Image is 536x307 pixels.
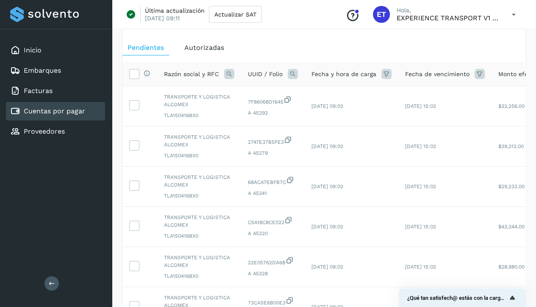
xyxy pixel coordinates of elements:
[164,192,234,200] span: TLA150416BX0
[164,112,234,119] span: TLA150416BX0
[164,254,234,269] span: TRANSPORTE Y LOGISTICA ALCOMEX
[397,7,498,14] p: Hola,
[407,293,517,303] button: Mostrar encuesta - ¿Qué tan satisfech@ estás con la carga de tus facturas?
[6,122,105,141] div: Proveedores
[128,44,164,52] span: Pendientes
[248,70,283,79] span: UUID / Folio
[209,6,262,23] button: Actualizar SAT
[145,14,180,22] p: [DATE] 09:11
[164,173,234,189] span: TRANSPORTE Y LOGISTICA ALCOMEX
[311,224,343,230] span: [DATE] 09:02
[248,176,298,186] span: 68ACA7EBFB7C
[6,82,105,100] div: Facturas
[248,136,298,146] span: 2747E37B5FE3
[405,264,436,270] span: [DATE] 15:02
[248,149,298,157] span: A 45279
[248,256,298,266] span: 22E05762DA6B
[164,152,234,159] span: TLA150416BX0
[311,184,343,189] span: [DATE] 09:02
[405,143,436,149] span: [DATE] 15:02
[407,295,507,301] span: ¿Qué tan satisfech@ estás con la carga de tus facturas?
[164,133,234,148] span: TRANSPORTE Y LOGISTICA ALCOMEX
[405,103,436,109] span: [DATE] 15:02
[397,14,498,22] p: EXPERIENCE TRANSPORT V1 SA DE CV
[311,103,343,109] span: [DATE] 09:02
[24,87,53,95] a: Facturas
[405,70,469,79] span: Fecha de vencimiento
[145,7,205,14] p: Última actualización
[248,230,298,237] span: A 45220
[311,264,343,270] span: [DATE] 09:02
[405,224,436,230] span: [DATE] 15:02
[164,93,234,108] span: TRANSPORTE Y LOGISTICA ALCOMEX
[164,70,219,79] span: Razón social y RFC
[311,70,376,79] span: Fecha y hora de carga
[248,189,298,197] span: A 45341
[24,46,42,54] a: Inicio
[405,184,436,189] span: [DATE] 15:02
[24,127,65,135] a: Proveedores
[214,11,256,17] span: Actualizar SAT
[6,61,105,80] div: Embarques
[6,41,105,60] div: Inicio
[164,272,234,280] span: TLA150416BX0
[248,216,298,226] span: C5A18C8CE022
[24,107,85,115] a: Cuentas por pagar
[248,296,298,307] span: 73CA5E6B00E3
[248,96,298,106] span: 7F86068D1645
[248,109,298,117] span: A 45292
[6,102,105,121] div: Cuentas por pagar
[248,270,298,277] span: A 45328
[164,214,234,229] span: TRANSPORTE Y LOGISTICA ALCOMEX
[311,143,343,149] span: [DATE] 09:02
[164,232,234,240] span: TLA150416BX0
[24,66,61,74] a: Embarques
[184,44,224,52] span: Autorizadas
